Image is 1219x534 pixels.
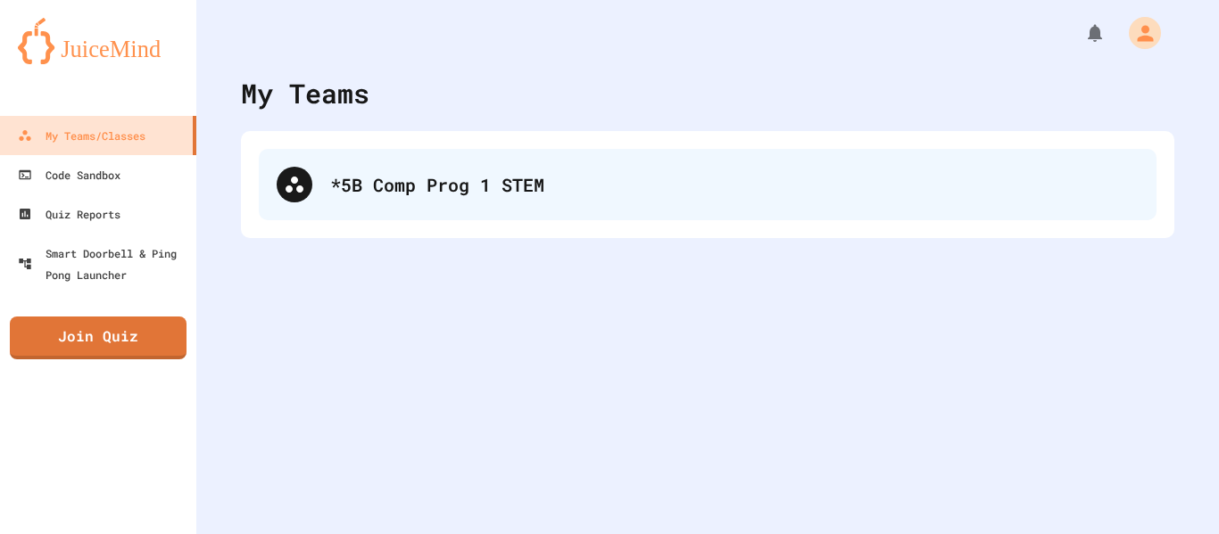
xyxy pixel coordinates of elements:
div: Smart Doorbell & Ping Pong Launcher [18,242,189,285]
div: Quiz Reports [18,203,120,225]
div: My Account [1110,12,1165,53]
div: My Notifications [1051,18,1110,48]
img: logo-orange.svg [18,18,178,64]
div: My Teams/Classes [18,125,145,146]
a: Join Quiz [10,316,187,359]
div: Code Sandbox [18,164,120,185]
div: My Teams [241,73,369,113]
div: *5B Comp Prog 1 STEM [330,171,1139,198]
div: *5B Comp Prog 1 STEM [259,149,1157,220]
